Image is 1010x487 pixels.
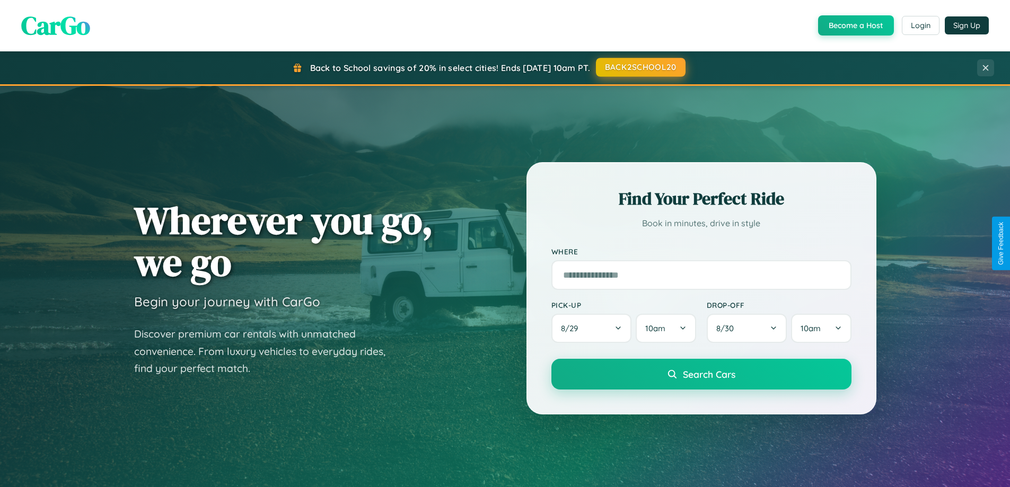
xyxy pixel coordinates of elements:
span: Back to School savings of 20% in select cities! Ends [DATE] 10am PT. [310,63,590,73]
button: Search Cars [551,359,851,389]
span: Search Cars [683,368,735,380]
span: 10am [645,323,665,333]
label: Where [551,247,851,256]
h3: Begin your journey with CarGo [134,294,320,309]
button: 8/29 [551,314,632,343]
span: 10am [801,323,821,333]
p: Discover premium car rentals with unmatched convenience. From luxury vehicles to everyday rides, ... [134,325,399,377]
span: CarGo [21,8,90,43]
h2: Find Your Perfect Ride [551,187,851,210]
div: Give Feedback [997,222,1005,265]
span: 8 / 29 [561,323,583,333]
p: Book in minutes, drive in style [551,216,851,231]
button: 10am [791,314,851,343]
h1: Wherever you go, we go [134,199,433,283]
button: Login [902,16,939,35]
button: 8/30 [707,314,787,343]
span: 8 / 30 [716,323,739,333]
label: Pick-up [551,300,696,309]
button: Become a Host [818,15,894,36]
label: Drop-off [707,300,851,309]
button: BACK2SCHOOL20 [596,58,686,77]
button: 10am [636,314,696,343]
button: Sign Up [945,16,989,34]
